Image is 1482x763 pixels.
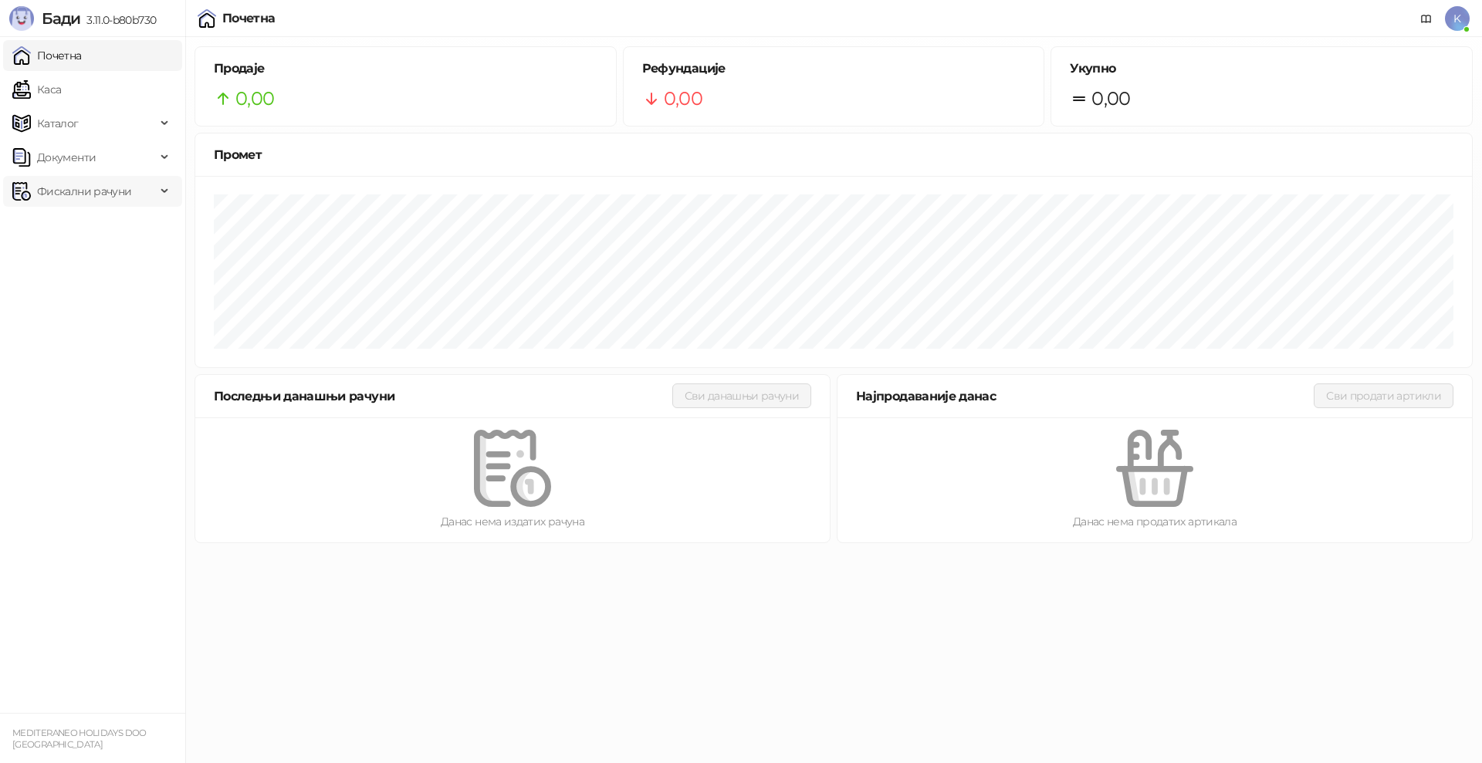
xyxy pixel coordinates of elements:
[80,13,156,27] span: 3.11.0-b80b730
[214,387,672,406] div: Последњи данашњи рачуни
[856,387,1314,406] div: Најпродаваније данас
[12,74,61,105] a: Каса
[862,513,1447,530] div: Данас нема продатих артикала
[1091,84,1130,113] span: 0,00
[222,12,276,25] div: Почетна
[37,176,131,207] span: Фискални рачуни
[664,84,702,113] span: 0,00
[214,145,1453,164] div: Промет
[12,728,147,750] small: MEDITERANEO HOLIDAYS DOO [GEOGRAPHIC_DATA]
[672,383,811,408] button: Сви данашњи рачуни
[12,40,82,71] a: Почетна
[42,9,80,28] span: Бади
[9,6,34,31] img: Logo
[220,513,805,530] div: Данас нема издатих рачуна
[1445,6,1470,31] span: K
[642,59,1026,78] h5: Рефундације
[214,59,597,78] h5: Продаје
[37,108,79,139] span: Каталог
[235,84,274,113] span: 0,00
[1414,6,1439,31] a: Документација
[37,142,96,173] span: Документи
[1314,383,1453,408] button: Сви продати артикли
[1070,59,1453,78] h5: Укупно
